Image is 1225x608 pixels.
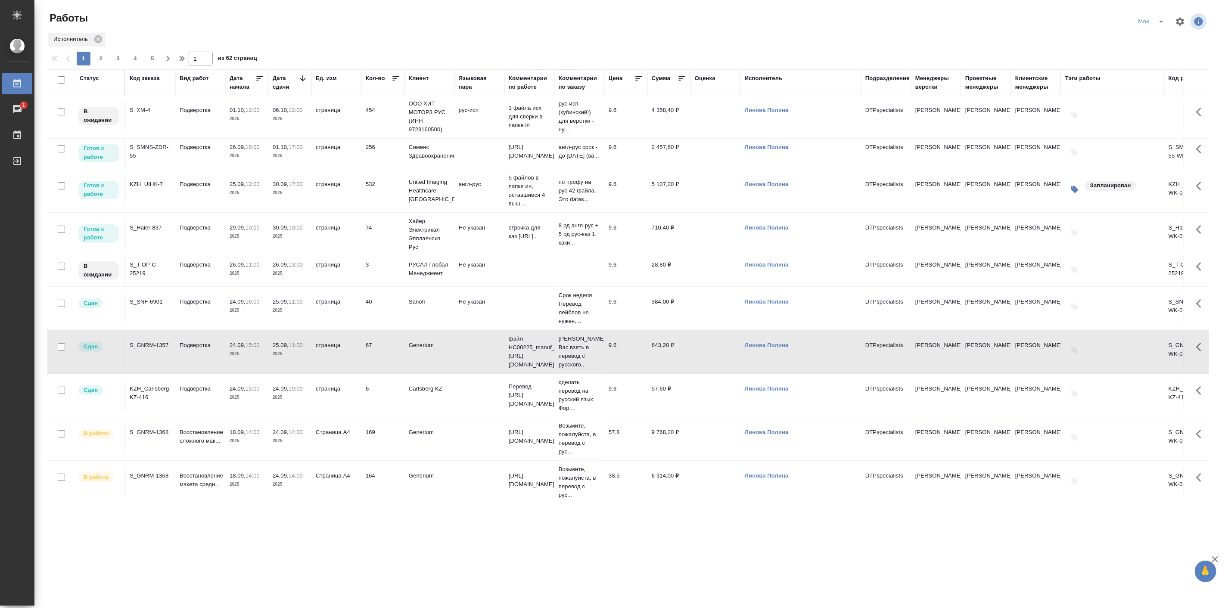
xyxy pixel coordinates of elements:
button: 3 [111,52,125,65]
td: 169 [361,424,404,454]
a: Линова Полина [745,224,789,231]
td: 5 107,20 ₽ [647,176,690,206]
td: S_SNF-6901-WK-014 [1164,293,1214,323]
p: 14:00 [246,429,260,435]
div: S_GNRM-1357 [130,341,171,350]
a: Линова Полина [745,261,789,268]
td: [PERSON_NAME] [961,337,1011,367]
p: 2025 [273,480,307,489]
p: 24.09, [273,385,289,392]
div: Клиентские менеджеры [1015,74,1057,91]
p: 24.09, [230,385,246,392]
td: страница [311,102,361,132]
div: Менеджер проверил работу исполнителя, передает ее на следующий этап [78,385,120,396]
p: В ожидании [84,262,114,279]
p: [PERSON_NAME] [915,223,957,232]
div: Исполнитель [48,33,105,47]
td: Страница А4 [311,424,361,454]
td: [PERSON_NAME] [1011,219,1061,249]
p: United Imaging Healthcare [GEOGRAPHIC_DATA] [409,178,450,204]
td: 9.6 [604,176,647,206]
p: Исполнитель [53,35,91,43]
p: 2025 [230,350,264,358]
div: Дата сдачи [273,74,298,91]
p: [URL][DOMAIN_NAME].. [509,428,550,445]
p: 2025 [230,480,264,489]
p: Подверстка [180,261,221,269]
p: [PERSON_NAME] Вас взять в перевод с русского... [559,335,600,369]
p: Запланирован [1090,181,1131,190]
p: 25.09, [230,181,246,187]
p: Сдан [84,342,98,351]
td: 57.8 [604,424,647,454]
p: 5 файлов в папке ин, оставшиеся 4 выш... [509,174,550,208]
p: 01.10, [230,107,246,113]
div: Комментарии по работе [509,74,550,91]
a: Линова Полина [745,342,789,348]
p: [URL][DOMAIN_NAME].. [509,472,550,489]
td: S_GNRM-1368-WK-016 [1164,424,1214,454]
td: 710,40 ₽ [647,219,690,249]
p: 12:00 [289,107,303,113]
div: Исполнитель назначен, приступать к работе пока рано [78,261,120,281]
p: Готов к работе [84,144,114,161]
td: [PERSON_NAME] [1011,467,1061,497]
td: DTPspecialists [861,337,911,367]
p: 26.09, [230,144,246,150]
p: В ожидании [84,107,114,124]
p: Подверстка [180,223,221,232]
button: Здесь прячутся важные кнопки [1191,219,1212,240]
a: Линова Полина [745,181,789,187]
button: Здесь прячутся важные кнопки [1191,293,1212,314]
p: Восстановление сложного мак... [180,428,221,445]
div: Статус [80,74,99,83]
p: 2025 [273,232,307,241]
button: Здесь прячутся важные кнопки [1191,139,1212,159]
p: 24.09, [230,342,246,348]
div: Исполнитель может приступить к работе [78,180,120,200]
td: 6 314,00 ₽ [647,467,690,497]
span: из 62 страниц [218,53,257,65]
p: Подверстка [180,143,221,152]
td: 4 358,40 ₽ [647,102,690,132]
td: страница [311,176,361,206]
p: [PERSON_NAME] [915,341,957,350]
button: Добавить тэги [1065,472,1084,490]
p: 2025 [273,115,307,123]
button: Добавить тэги [1065,428,1084,447]
p: РУСАЛ Глобал Менеджмент [409,261,450,278]
td: S_T-OP-C-25219-WK-007 [1164,256,1214,286]
p: 8 рд англ-рус + 5 рд рус-каз 1. каки... [559,221,600,247]
p: Generium [409,472,450,480]
div: Исполнитель выполняет работу [78,428,120,440]
p: по профу на рус 42 файла. Это datas... [559,178,600,204]
p: Готов к работе [84,181,114,199]
div: Клиент [409,74,429,83]
p: 2025 [230,189,264,197]
button: Здесь прячутся важные кнопки [1191,380,1212,401]
div: Код работы [1169,74,1202,83]
a: Линова Полина [745,144,789,150]
td: Не указан [454,256,504,286]
p: Sanofi [409,298,450,306]
td: [PERSON_NAME] [1011,256,1061,286]
p: Сдан [84,386,98,394]
td: [PERSON_NAME] [961,139,1011,169]
td: DTPspecialists [861,102,911,132]
p: Сименс Здравоохранение [409,143,450,160]
td: страница [311,380,361,410]
p: 2025 [230,437,264,445]
p: Перевод - [URL][DOMAIN_NAME].. [509,382,550,408]
div: Исполнитель назначен, приступать к работе пока рано [78,106,120,126]
p: 2025 [230,269,264,278]
div: Менеджеры верстки [915,74,957,91]
p: 2025 [273,306,307,315]
p: Подверстка [180,341,221,350]
p: 19:00 [289,385,303,392]
td: страница [311,219,361,249]
td: 57,60 ₽ [647,380,690,410]
td: 74 [361,219,404,249]
div: Проектные менеджеры [965,74,1007,91]
p: 12:00 [246,181,260,187]
td: [PERSON_NAME] [1011,139,1061,169]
